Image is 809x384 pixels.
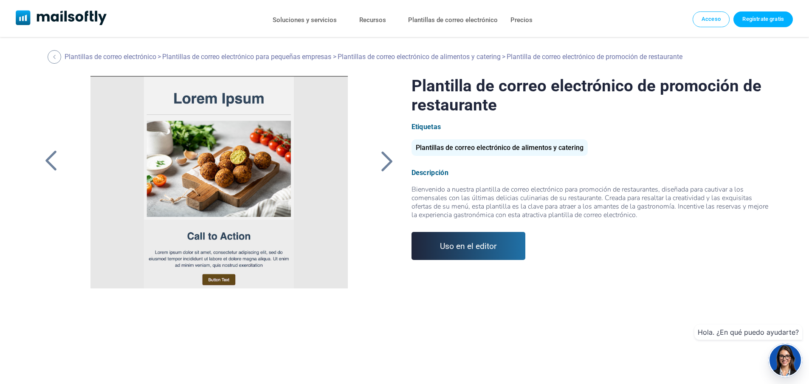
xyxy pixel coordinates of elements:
a: Mailsoftly [16,10,107,27]
font: Descripción [412,169,449,177]
font: Recursos [359,16,386,24]
a: Uso en el editor [412,232,526,260]
a: Plantillas de correo electrónico [65,53,156,61]
font: Precios [510,16,533,24]
font: Plantillas de correo electrónico de alimentos y catering [416,144,583,152]
font: Regístrate gratis [742,16,784,22]
a: Atrás [48,50,63,64]
font: Plantilla de correo electrónico de promoción de restaurante [412,76,761,114]
font: > [158,53,161,61]
font: Plantillas de correo electrónico [408,16,498,24]
a: Recursos [359,14,386,26]
a: Plantillas de correo electrónico de alimentos y catering [412,147,588,151]
a: Atrás [40,150,62,172]
font: Soluciones y servicios [273,16,337,24]
a: Plantilla de correo electrónico de promoción de restaurante [76,76,362,288]
a: Plantillas de correo electrónico [408,14,498,26]
a: Atrás [377,150,398,172]
a: Soluciones y servicios [273,14,337,26]
font: > [502,53,505,61]
font: Acceso [702,16,721,22]
a: Acceso [693,11,730,27]
font: Hola. ¿En qué puedo ayudarte? [698,328,799,336]
font: > [333,53,336,61]
a: Plantillas de correo electrónico para pequeñas empresas [162,53,331,61]
a: Plantillas de correo electrónico de alimentos y catering [338,53,501,61]
font: Uso en el editor [440,241,497,251]
font: Etiquetas [412,123,441,131]
font: Bienvenido a nuestra plantilla de correo electrónico para promoción de restaurantes, diseñada par... [412,185,768,220]
a: Ensayo [733,11,793,27]
a: Precios [510,14,533,26]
